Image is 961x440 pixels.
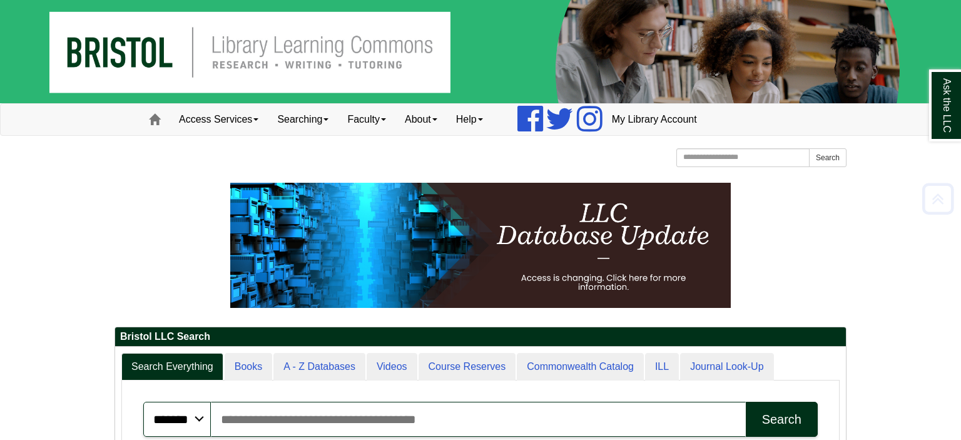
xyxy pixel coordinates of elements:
[419,353,516,381] a: Course Reserves
[603,104,706,135] a: My Library Account
[517,353,644,381] a: Commonwealth Catalog
[680,353,773,381] a: Journal Look-Up
[918,190,958,207] a: Back to Top
[367,353,417,381] a: Videos
[645,353,679,381] a: ILL
[115,327,846,347] h2: Bristol LLC Search
[225,353,272,381] a: Books
[273,353,365,381] a: A - Z Databases
[447,104,492,135] a: Help
[121,353,223,381] a: Search Everything
[746,402,818,437] button: Search
[230,183,731,308] img: HTML tutorial
[809,148,847,167] button: Search
[762,412,801,427] div: Search
[338,104,395,135] a: Faculty
[170,104,268,135] a: Access Services
[395,104,447,135] a: About
[268,104,338,135] a: Searching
